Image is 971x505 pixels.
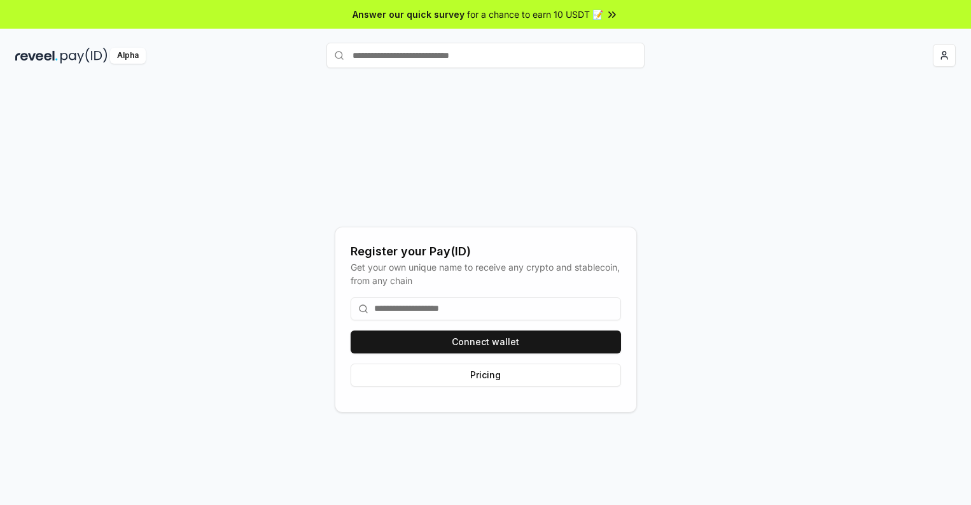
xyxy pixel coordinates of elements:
div: Register your Pay(ID) [351,243,621,260]
button: Connect wallet [351,331,621,353]
img: pay_id [60,48,108,64]
span: Answer our quick survey [353,8,465,21]
div: Alpha [110,48,146,64]
button: Pricing [351,364,621,387]
span: for a chance to earn 10 USDT 📝 [467,8,603,21]
div: Get your own unique name to receive any crypto and stablecoin, from any chain [351,260,621,287]
img: reveel_dark [15,48,58,64]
